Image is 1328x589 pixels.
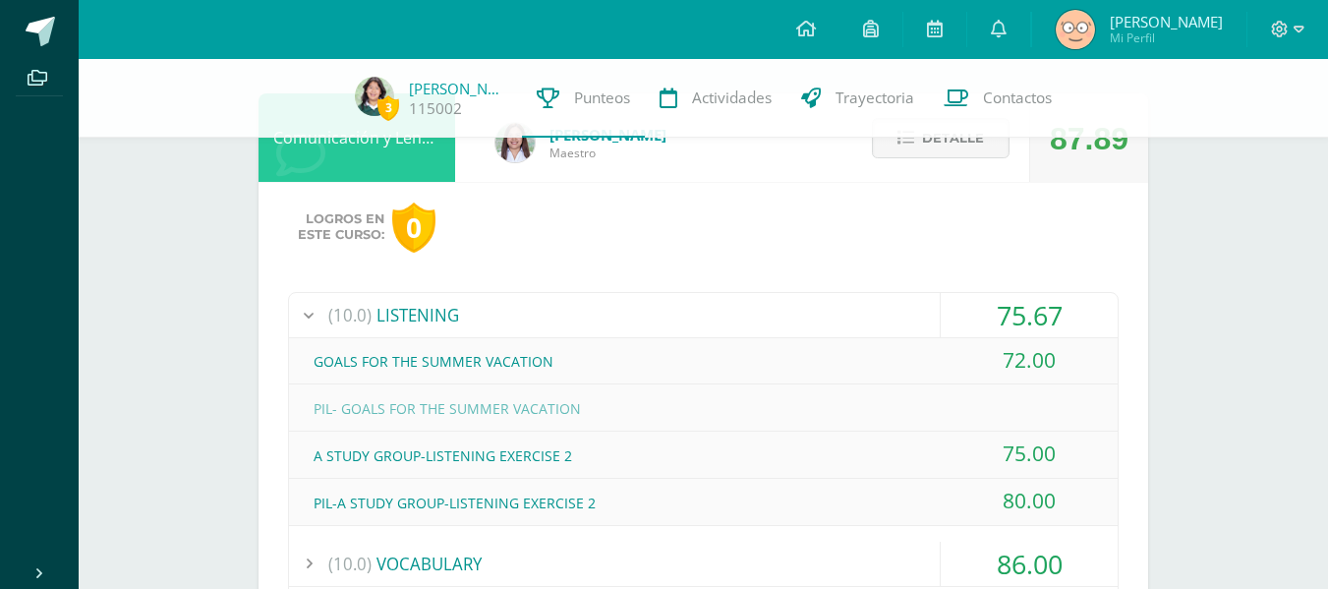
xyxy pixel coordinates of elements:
[872,118,1010,158] button: Detalle
[1056,10,1095,49] img: 8af19cf04de0ae0b6fa021c291ba4e00.png
[522,59,645,138] a: Punteos
[355,77,394,116] img: 881e1af756ec811c0895067eb3863392.png
[289,542,1118,586] div: VOCABULARY
[941,293,1118,337] div: 75.67
[983,88,1052,108] span: Contactos
[1110,29,1223,46] span: Mi Perfil
[1110,12,1223,31] span: [PERSON_NAME]
[259,93,455,182] div: Comunicación y Lenguaje, Inglés
[289,481,1118,525] div: PIL-A STUDY GROUP-LISTENING EXERCISE 2
[1050,94,1128,183] div: 87.89
[409,79,507,98] a: [PERSON_NAME]
[298,211,384,243] span: Logros en este curso:
[941,542,1118,586] div: 86.00
[941,479,1118,523] div: 80.00
[289,339,1118,383] div: GOALS FOR THE SUMMER VACATION
[645,59,786,138] a: Actividades
[392,203,435,253] div: 0
[941,338,1118,383] div: 72.00
[409,98,462,119] a: 115002
[786,59,929,138] a: Trayectoria
[929,59,1067,138] a: Contactos
[549,145,666,161] span: Maestro
[328,542,372,586] span: (10.0)
[574,88,630,108] span: Punteos
[328,293,372,337] span: (10.0)
[289,434,1118,478] div: A STUDY GROUP-LISTENING EXERCISE 2
[289,293,1118,337] div: LISTENING
[377,95,399,120] span: 3
[941,432,1118,476] div: 75.00
[495,123,535,162] img: acecb51a315cac2de2e3deefdb732c9f.png
[836,88,914,108] span: Trayectoria
[922,120,984,156] span: Detalle
[289,386,1118,431] div: PIL- GOALS FOR THE SUMMER VACATION
[692,88,772,108] span: Actividades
